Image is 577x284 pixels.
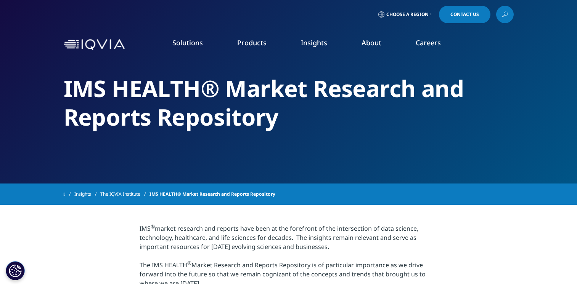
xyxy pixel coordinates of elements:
[187,260,191,266] sup: ®
[450,12,479,17] span: Contact Us
[439,6,490,23] a: Contact Us
[6,261,25,280] button: Cookies Settings
[416,38,441,47] a: Careers
[128,27,514,62] nav: Primary
[74,187,100,201] a: Insights
[386,11,429,18] span: Choose a Region
[301,38,327,47] a: Insights
[149,187,275,201] span: IMS HEALTH® Market Research and Reports Repository
[100,187,149,201] a: The IQVIA Institute
[151,223,155,230] sup: ®
[64,74,514,131] h2: IMS HEALTH® Market Research and Reports Repository
[64,39,125,50] img: IQVIA Healthcare Information Technology and Pharma Clinical Research Company
[362,38,381,47] a: About
[172,38,203,47] a: Solutions
[237,38,267,47] a: Products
